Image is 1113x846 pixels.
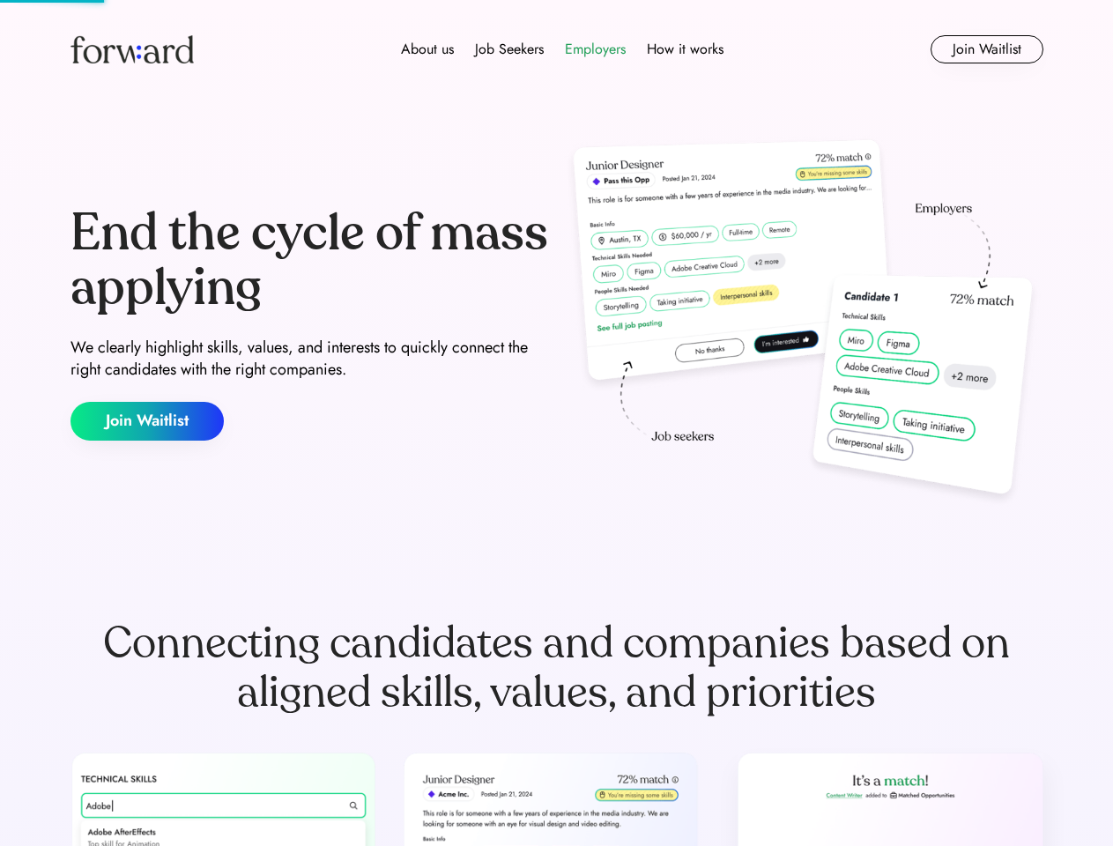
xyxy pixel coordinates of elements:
[70,337,550,381] div: We clearly highlight skills, values, and interests to quickly connect the right candidates with t...
[70,619,1043,717] div: Connecting candidates and companies based on aligned skills, values, and priorities
[70,35,194,63] img: Forward logo
[401,39,454,60] div: About us
[475,39,544,60] div: Job Seekers
[70,206,550,315] div: End the cycle of mass applying
[647,39,723,60] div: How it works
[931,35,1043,63] button: Join Waitlist
[565,39,626,60] div: Employers
[564,134,1043,513] img: hero-image.png
[70,402,224,441] button: Join Waitlist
